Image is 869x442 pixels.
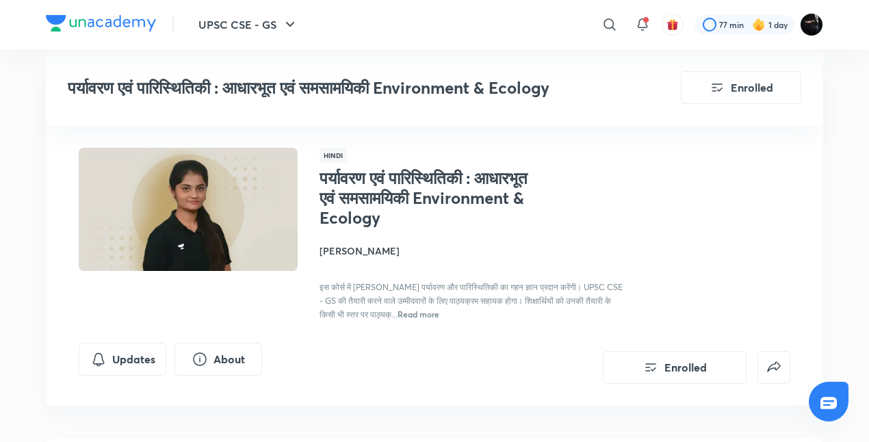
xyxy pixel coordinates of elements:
span: Read more [398,309,439,320]
img: Shabnam Shah [800,13,823,36]
button: false [757,351,790,384]
button: UPSC CSE - GS [190,11,307,38]
button: Enrolled [681,71,801,104]
a: Company Logo [46,15,156,35]
h4: [PERSON_NAME] [320,244,626,258]
button: avatar [662,14,684,36]
img: streak [752,18,766,31]
button: Enrolled [603,351,747,384]
button: About [174,343,262,376]
img: avatar [666,18,679,31]
span: Hindi [320,148,347,163]
button: Updates [79,343,166,376]
img: Thumbnail [77,146,300,272]
img: Company Logo [46,15,156,31]
span: इस कोर्स में [PERSON_NAME] पर्यावरण और पारिस्थितिकी का गहन ज्ञान प्रदान करेंगी। UPSC CSE - GS की ... [320,282,623,320]
h3: पर्यावरण एवं पारिस्थितिकी : आधारभूत एवं समसामयिकी Environment & Ecology [68,78,604,98]
h1: पर्यावरण एवं पारिस्थितिकी : आधारभूत एवं समसामयिकी Environment & Ecology [320,168,543,227]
